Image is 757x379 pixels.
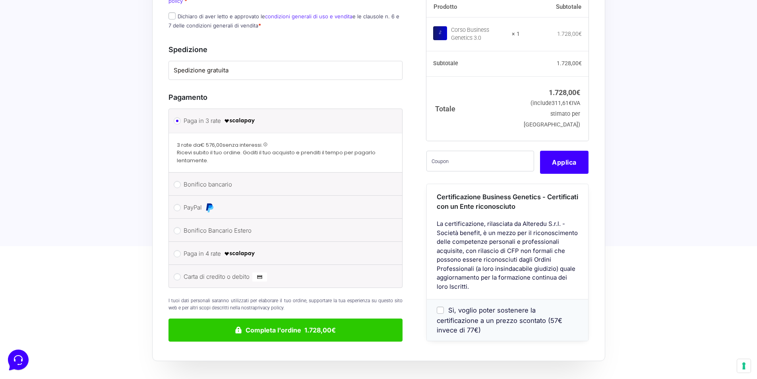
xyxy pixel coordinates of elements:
a: privacy policy [255,305,283,311]
label: Bonifico Bancario Estero [184,225,385,237]
img: dark [38,45,54,60]
span: € [579,60,582,67]
th: Subtotale [426,51,520,77]
label: Carta di credito o debito [184,271,385,283]
img: dark [25,45,41,60]
span: 311,61 [552,100,572,107]
bdi: 1.728,00 [557,31,582,37]
span: Inizia una conversazione [52,72,117,78]
button: Le tue preferenze relative al consenso per le tecnologie di tracciamento [737,359,751,373]
p: Home [24,266,37,274]
div: La certificazione, rilasciata da Alteredu S.r.l. - Società benefit, è un mezzo per il riconoscime... [427,220,588,299]
button: Inizia una conversazione [13,67,146,83]
span: € [579,31,582,37]
strong: × 1 [512,31,520,39]
a: Apri Centro Assistenza [85,99,146,105]
bdi: 1.728,00 [557,60,582,67]
span: € [569,100,572,107]
label: PayPal [184,202,385,214]
h3: Pagamento [168,92,403,103]
span: Le tue conversazioni [13,32,68,38]
span: € [576,88,580,97]
img: PayPal [205,203,214,212]
label: Dichiaro di aver letto e approvato le e le clausole n. 6 e 7 delle condizioni generali di vendita [168,13,399,29]
small: (include IVA stimato per [GEOGRAPHIC_DATA]) [524,100,580,128]
h2: Ciao da Marketers 👋 [6,6,134,19]
span: Trova una risposta [13,99,62,105]
p: Aiuto [122,266,134,274]
bdi: 1.728,00 [549,88,580,97]
label: Spedizione gratuita [174,66,398,75]
button: Home [6,255,55,274]
img: scalapay-logo-black.png [224,116,256,126]
label: Bonifico bancario [184,179,385,190]
input: Coupon [426,151,534,171]
h3: Spedizione [168,44,403,55]
button: Completa l'ordine 1.728,00€ [168,319,403,342]
th: Totale [426,77,520,141]
img: Corso Business Genetics 3.0 [433,26,447,40]
img: scalapay-logo-black.png [224,249,256,258]
button: Messaggi [55,255,104,274]
div: Corso Business Genetics 3.0 [451,27,507,43]
img: Carta di credito o debito [252,272,267,282]
span: Certificazione Business Genetics - Certificati con un Ente riconosciuto [437,193,578,211]
label: Paga in 3 rate [184,115,385,127]
input: Dichiaro di aver letto e approvato lecondizioni generali di uso e venditae le clausole n. 6 e 7 d... [168,12,176,19]
img: dark [13,45,29,60]
p: Messaggi [69,266,90,274]
button: Aiuto [104,255,153,274]
iframe: Customerly Messenger Launcher [6,348,30,372]
a: condizioni generali di uso e vendita [265,13,352,19]
span: Sì, voglio poter sostenere la certificazione a un prezzo scontato (57€ invece di 77€) [437,307,562,334]
input: Cerca un articolo... [18,116,130,124]
p: I tuoi dati personali saranno utilizzati per elaborare il tuo ordine, supportare la tua esperienz... [168,297,403,311]
input: Sì, voglio poter sostenere la certificazione a un prezzo scontato (57€ invece di 77€) [437,307,444,314]
label: Paga in 4 rate [184,248,385,260]
button: Applica [540,151,589,174]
